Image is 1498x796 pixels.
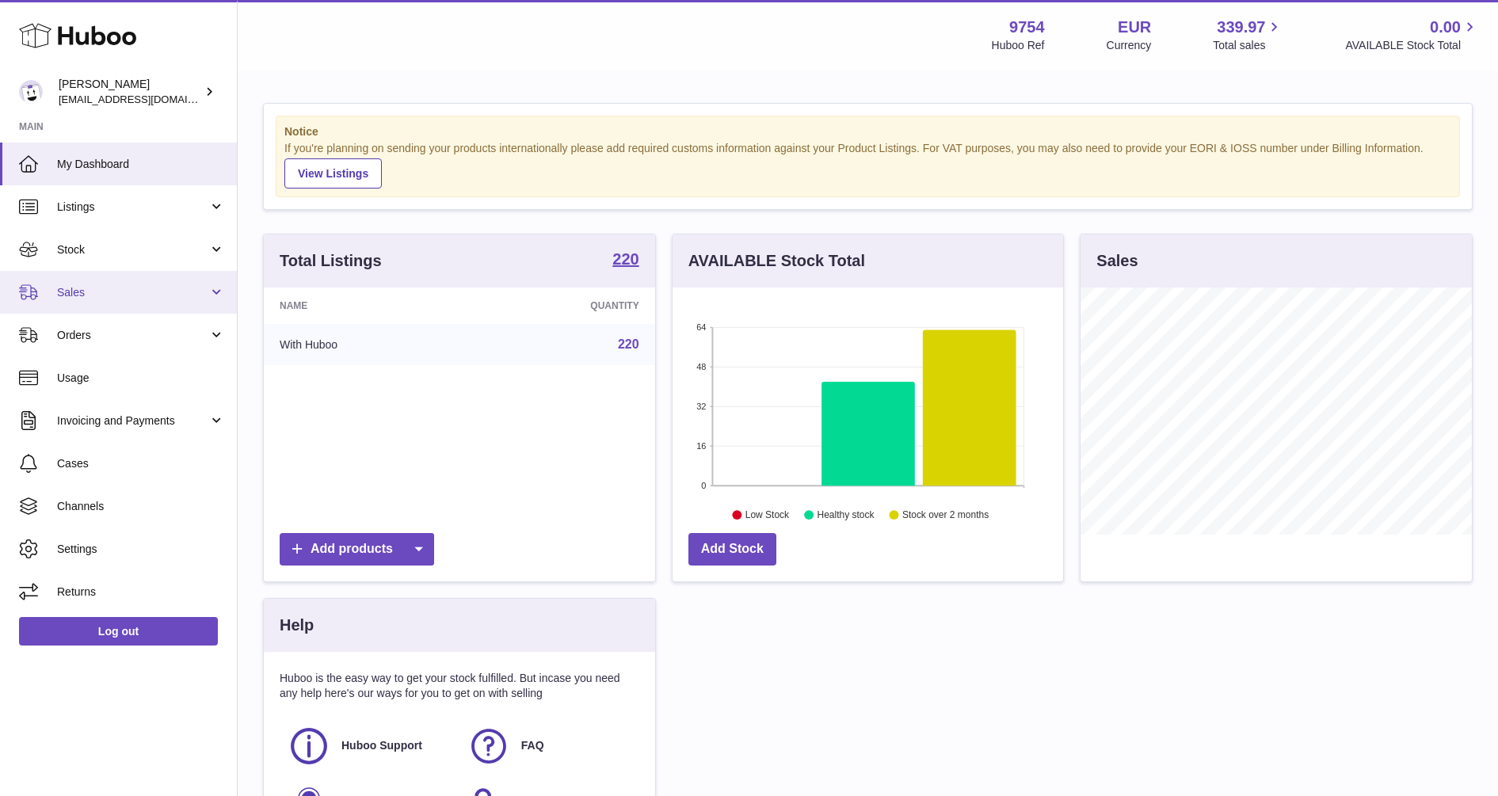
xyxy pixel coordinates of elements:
span: Huboo Support [341,738,422,753]
text: 64 [696,322,706,332]
text: 16 [696,441,706,451]
a: View Listings [284,158,382,189]
div: [PERSON_NAME] [59,77,201,107]
span: Invoicing and Payments [57,413,208,428]
a: FAQ [467,725,631,767]
th: Name [264,288,470,324]
text: 32 [696,402,706,411]
p: Huboo is the easy way to get your stock fulfilled. But incase you need any help here's our ways f... [280,671,639,701]
a: Add products [280,533,434,566]
span: Total sales [1213,38,1283,53]
span: My Dashboard [57,157,225,172]
a: 339.97 Total sales [1213,17,1283,53]
a: 220 [618,337,639,351]
h3: Help [280,615,314,636]
h3: Total Listings [280,250,382,272]
span: Returns [57,585,225,600]
span: Stock [57,242,208,257]
span: 0.00 [1430,17,1461,38]
span: Sales [57,285,208,300]
a: Add Stock [688,533,776,566]
strong: Notice [284,124,1451,139]
text: Stock over 2 months [902,509,989,520]
span: Listings [57,200,208,215]
span: Channels [57,499,225,514]
div: If you're planning on sending your products internationally please add required customs informati... [284,141,1451,189]
h3: AVAILABLE Stock Total [688,250,865,272]
span: Settings [57,542,225,557]
span: AVAILABLE Stock Total [1345,38,1479,53]
strong: 220 [612,251,638,267]
td: With Huboo [264,324,470,365]
a: 220 [612,251,638,270]
a: Huboo Support [288,725,452,767]
text: 0 [701,481,706,490]
div: Currency [1107,38,1152,53]
span: [EMAIL_ADDRESS][DOMAIN_NAME] [59,93,233,105]
span: 339.97 [1217,17,1265,38]
h3: Sales [1096,250,1138,272]
text: Low Stock [745,509,790,520]
div: Huboo Ref [992,38,1045,53]
th: Quantity [470,288,654,324]
text: 48 [696,362,706,371]
span: Orders [57,328,208,343]
strong: 9754 [1009,17,1045,38]
span: FAQ [521,738,544,753]
a: Log out [19,617,218,646]
text: Healthy stock [817,509,875,520]
span: Usage [57,371,225,386]
span: Cases [57,456,225,471]
strong: EUR [1118,17,1151,38]
img: info@fieldsluxury.london [19,80,43,104]
a: 0.00 AVAILABLE Stock Total [1345,17,1479,53]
